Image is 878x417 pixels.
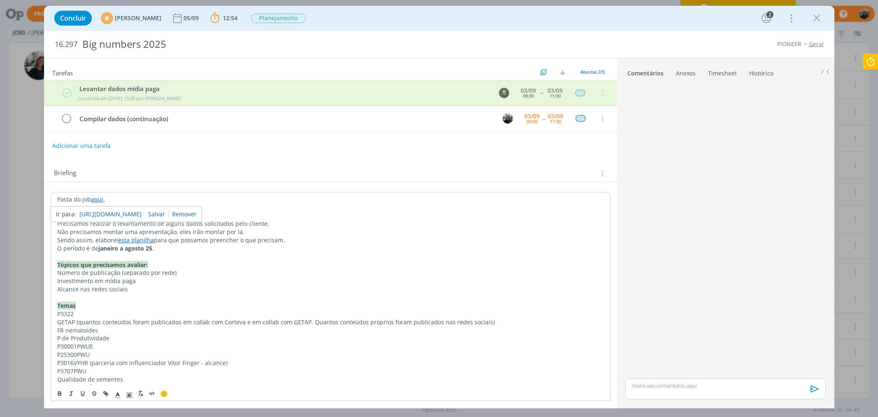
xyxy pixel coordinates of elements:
p: GETAP (quantos conteúdos foram publicados em collab com Corteva e em collab com GETAP. Quantos co... [57,318,604,326]
span: [PERSON_NAME] [115,15,161,21]
strong: Temas [57,302,76,309]
div: 11:00 [550,94,561,98]
p: Precisamos realizar o levantamento de alguns dados solicitados pelo cliente. [57,220,604,228]
button: Adicionar uma tarefa [52,138,111,153]
div: 09:00 [526,119,538,124]
span: Planejamento [251,14,306,23]
button: M [502,112,514,125]
p: FR nematoides [57,326,604,335]
span: Abertas 2/5 [580,69,605,75]
strong: Tópicos que precisamos avaliar: [57,261,148,269]
img: M [503,113,513,124]
div: 03/09 [521,88,536,94]
p: O período é de . [57,244,604,253]
p: Campanha É Mais [57,384,604,392]
span: Briefing [54,168,76,179]
div: dialog [44,6,834,408]
img: arrow-down.svg [560,70,565,75]
div: M [101,12,113,24]
button: 2 [760,12,773,25]
p: Número de publicação (separado por rede) [57,269,604,277]
span: Tarefas [52,67,73,77]
div: Anexos [676,69,696,77]
a: esta planilha [118,236,154,244]
button: Concluir [54,11,92,26]
span: Cor de Fundo [123,389,135,399]
a: Geral [809,40,824,48]
div: 17:30 [550,119,561,124]
div: 09:00 [523,94,534,98]
span: 🙂 [160,390,168,398]
a: aqui [91,195,103,203]
button: 12:54 [208,12,240,25]
span: -- [540,90,543,96]
p: Pasta do job . [57,195,604,204]
p: P25300PWU [57,351,604,359]
div: 03/09 [524,113,540,119]
p: Não precisamos montar uma apresentação, eles irão montar por lá. [57,228,604,236]
div: Big numbers 2025 [79,34,500,54]
button: 🙂 [158,389,170,399]
span: Concluída em [DATE] 15:30 por [PERSON_NAME] [78,95,181,101]
div: 05/09 [184,15,200,21]
div: Levantar dados mídia paga [76,84,491,94]
p: P de Produtividade [57,334,604,342]
p: P3322 [57,310,604,318]
span: 12:54 [223,14,238,22]
button: M[PERSON_NAME] [101,12,161,24]
p: Qualidade de sementes [57,375,604,384]
a: Histórico [749,66,774,77]
p: P3016VYHR (parceria com influenciador Vitor Finger - alcance) [57,359,604,367]
p: Sendo assim, elaborei para que possamos preencher o que precisam. [57,236,604,244]
a: [URL][DOMAIN_NAME] [79,209,142,220]
button: Planejamento [251,13,306,23]
p: P30001PWUE [57,342,604,351]
div: 2 [766,11,773,18]
div: 03/09 [547,88,563,94]
p: Alcance nas redes sociais [57,285,604,293]
p: P3707PWU [57,367,604,375]
span: -- [543,116,545,122]
a: Comentários [627,66,664,77]
div: Compilar dados (continuação) [76,114,495,124]
div: 03/09 [548,113,563,119]
a: Timesheet [708,66,737,77]
a: PIONEER [777,40,801,48]
strong: janeiro a agosto 25 [98,244,152,252]
span: 16.297 [55,40,77,49]
p: Investimento em mídia paga [57,277,604,285]
span: Concluir [60,15,86,21]
span: Cor do Texto [112,389,123,399]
